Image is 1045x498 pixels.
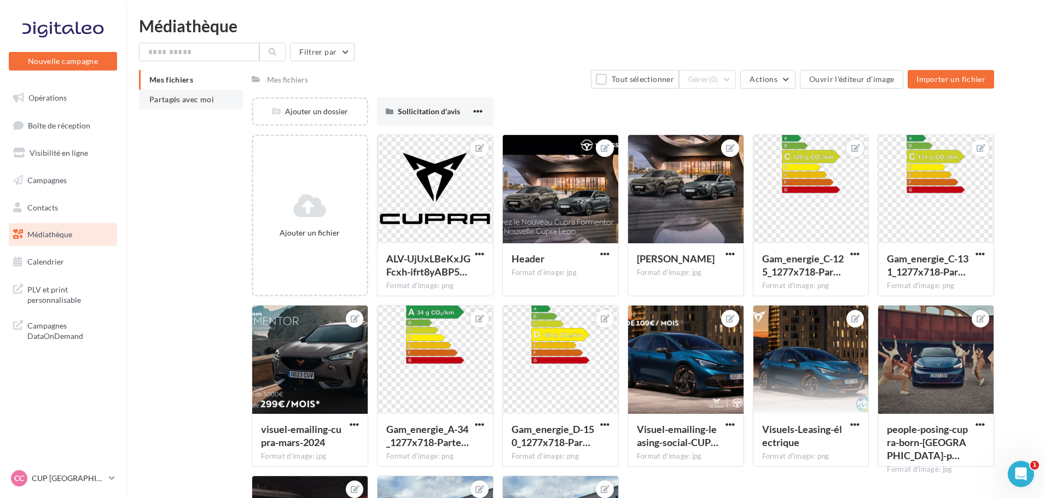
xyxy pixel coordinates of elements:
[149,75,193,84] span: Mes fichiers
[27,318,113,342] span: Campagnes DataOnDemand
[7,169,119,192] a: Campagnes
[27,257,64,266] span: Calendrier
[887,253,968,278] span: Gam_energie_C-131_1277x718-Partenaires_POS_RVB
[512,423,594,448] span: Gam_energie_D-150_1277x718-Partenaires_POS_RVB
[887,465,985,474] div: Format d'image: jpg
[253,106,367,117] div: Ajouter un dossier
[916,74,985,84] span: Importer un fichier
[7,278,119,310] a: PLV et print personnalisable
[149,95,214,104] span: Partagés avec moi
[800,70,903,89] button: Ouvrir l'éditeur d'image
[267,74,308,85] div: Mes fichiers
[290,43,355,61] button: Filtrer par
[637,452,735,461] div: Format d'image: jpg
[386,423,469,448] span: Gam_energie_A-34_1277x718-Partenaires_POS_RVB
[398,107,460,116] span: Sollicitation d'avis
[887,281,985,291] div: Format d'image: png
[637,268,735,278] div: Format d'image: jpg
[762,452,860,461] div: Format d'image: png
[27,230,72,239] span: Médiathèque
[908,70,994,89] button: Importer un fichier
[512,452,609,461] div: Format d'image: png
[512,268,609,278] div: Format d'image: jpg
[7,223,119,246] a: Médiathèque
[740,70,795,89] button: Actions
[709,75,718,84] span: (0)
[258,227,362,238] div: Ajouter un fichier
[32,473,104,484] p: CUP [GEOGRAPHIC_DATA]
[27,175,67,185] span: Campagnes
[27,202,58,212] span: Contacts
[386,281,484,291] div: Format d'image: png
[30,148,88,157] span: Visibilité en ligne
[7,142,119,165] a: Visibilité en ligne
[1008,461,1034,487] iframe: Intercom live chat
[591,70,678,89] button: Tout sélectionner
[7,250,119,273] a: Calendrier
[512,253,544,265] span: Header
[762,423,842,448] span: Visuels-Leasing-électrique
[261,423,341,448] span: visuel-emailing-cupra-mars-2024
[7,196,119,219] a: Contacts
[637,253,715,265] span: CE-Leon-Formentor
[14,473,24,484] span: CC
[7,314,119,346] a: Campagnes DataOnDemand
[7,114,119,137] a: Boîte de réception
[139,17,1032,34] div: Médiathèque
[762,281,860,291] div: Format d'image: png
[261,452,359,461] div: Format d'image: jpg
[637,423,718,448] span: Visuel-emailing-leasing-social-CUPRA
[1030,461,1039,470] span: 1
[28,120,90,130] span: Boîte de réception
[386,253,471,278] span: ALV-UjUxLBeKxJGFcxh-ifrt8yABP597wAf-YI-RxVn1au-qTepNcTlw
[887,423,968,461] span: people-posing-cupra-born-aurora-parked
[9,52,117,71] button: Nouvelle campagne
[28,93,67,102] span: Opérations
[762,253,844,278] span: Gam_energie_C-125_1277x718-Partenaires_POS_RVB
[679,70,736,89] button: Gérer(0)
[7,86,119,109] a: Opérations
[9,468,117,489] a: CC CUP [GEOGRAPHIC_DATA]
[386,452,484,461] div: Format d'image: png
[750,74,777,84] span: Actions
[27,282,113,306] span: PLV et print personnalisable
